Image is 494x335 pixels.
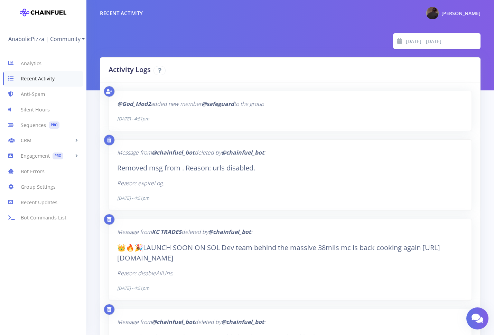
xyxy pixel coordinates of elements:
span: [PERSON_NAME] [441,10,481,17]
span: PRO [49,121,59,129]
b: @chainfuel_bot [208,228,251,236]
b: @chainfuel_bot [221,318,264,326]
a: AnabolicPizza | Community [8,33,85,45]
i: [DATE] - 4:51pm [117,195,149,201]
a: Recent Activity [3,71,83,87]
blockquote: Removed msg from . Reason: urls disabled. [117,163,463,173]
h2: Activity Logs [109,65,285,75]
i: Reason: disableAllUrls. [117,269,174,277]
i: Message from deleted by : [117,149,265,156]
b: @chainfuel_bot [221,149,264,156]
span: PRO [53,152,63,160]
b: @chainfuel_bot [152,318,195,326]
i: [DATE] - 4:51pm [117,116,149,122]
strong: @safeguard [202,100,234,108]
blockquote: 👑🔥🎉LAUNCH SOON ON SOL Dev team behind the massive 38mils mc is back cooking again [URL][DOMAIN_NAME] [117,243,463,263]
a: @mangoinsatan Photo [PERSON_NAME] [421,6,481,21]
b: @chainfuel_bot [152,149,195,156]
img: @mangoinsatan Photo [426,7,439,19]
i: added new member to the group [117,100,264,108]
i: Message from deleted by : [117,228,252,236]
div: Recent Activity [100,9,143,17]
b: KC TRADES [152,228,181,236]
img: chainfuel-logo [20,6,66,19]
i: Message from deleted by : [117,318,265,326]
b: @God_Mod2 [117,100,151,108]
i: [DATE] - 4:51pm [117,285,149,291]
i: Reason: expireLog. [117,179,164,187]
